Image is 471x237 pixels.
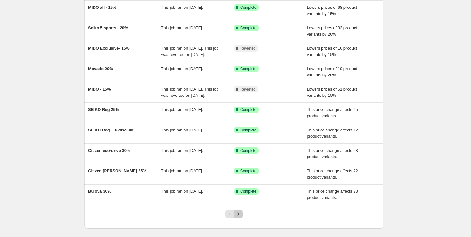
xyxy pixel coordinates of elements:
span: Lowers prices of 19 product variants by 20% [307,66,357,77]
span: Reverted [240,46,256,51]
span: This price change affects 58 product variants. [307,148,358,159]
span: This job ran on [DATE]. [161,66,203,71]
span: Complete [240,5,256,10]
span: This job ran on [DATE]. This job was reverted on [DATE]. [161,87,219,98]
span: SEIKO Reg + X disc 30$ [88,128,134,132]
span: This job ran on [DATE]. [161,5,203,10]
span: This price change affects 12 product variants. [307,128,358,139]
span: This job ran on [DATE]. [161,168,203,173]
span: Citizen [PERSON_NAME] 25% [88,168,146,173]
nav: Pagination [225,210,243,218]
span: Lowers prices of 16 product variants by 15% [307,46,357,57]
span: MIDO - 15% [88,87,111,91]
span: This job ran on [DATE]. [161,128,203,132]
span: Bulova 30% [88,189,111,194]
button: Next [234,210,243,218]
span: Citizen eco-drive 30% [88,148,130,153]
span: This price change affects 45 product variants. [307,107,358,118]
span: This job ran on [DATE]. [161,25,203,30]
span: Lowers prices of 33 product variants by 20% [307,25,357,36]
span: Reverted [240,87,256,92]
span: Movado 20% [88,66,113,71]
span: Complete [240,168,256,174]
span: MIDO Exclusive- 15% [88,46,130,51]
span: SEIKO Reg 25% [88,107,119,112]
span: Complete [240,128,256,133]
span: This price change affects 22 product variants. [307,168,358,179]
span: This job ran on [DATE]. [161,148,203,153]
span: This job ran on [DATE]. [161,107,203,112]
span: Complete [240,25,256,30]
span: Seiko 5 sports - 20% [88,25,128,30]
span: Lowers prices of 68 product variants by 15% [307,5,357,16]
span: Lowers prices of 51 product variants by 15% [307,87,357,98]
span: This job ran on [DATE]. This job was reverted on [DATE]. [161,46,219,57]
span: Complete [240,66,256,71]
span: Complete [240,107,256,112]
span: This price change affects 78 product variants. [307,189,358,200]
span: This job ran on [DATE]. [161,189,203,194]
span: Complete [240,148,256,153]
span: Complete [240,189,256,194]
span: MIDO all - 15% [88,5,116,10]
